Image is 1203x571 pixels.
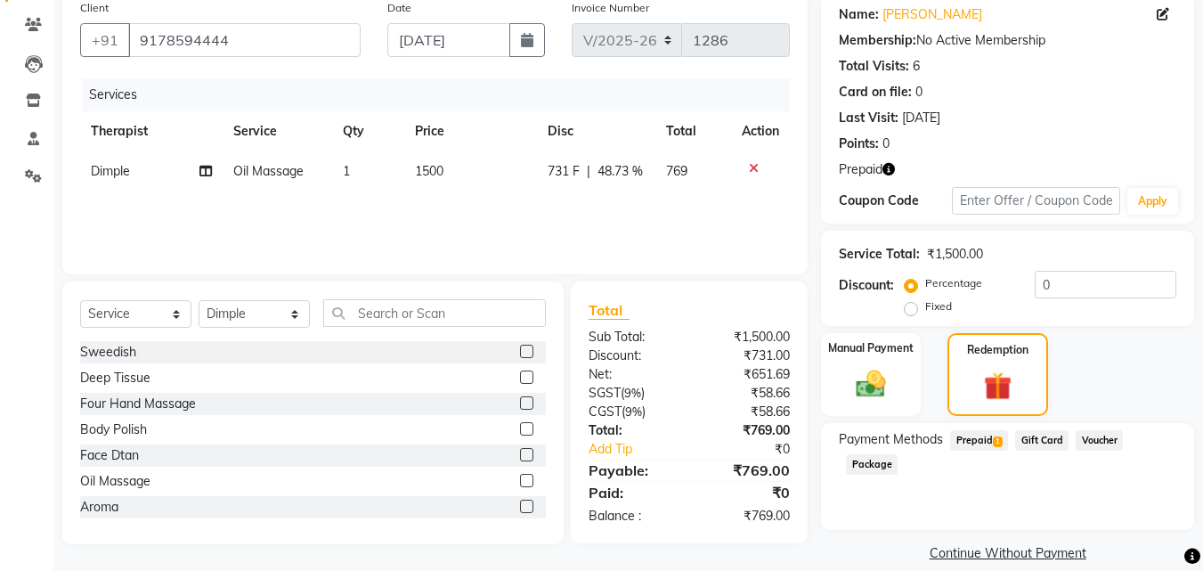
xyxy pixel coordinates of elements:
[839,83,912,102] div: Card on file:
[952,187,1120,215] input: Enter Offer / Coupon Code
[839,135,879,153] div: Points:
[839,245,920,264] div: Service Total:
[1015,430,1069,451] span: Gift Card
[80,395,196,413] div: Four Hand Massage
[1127,188,1178,215] button: Apply
[828,340,914,356] label: Manual Payment
[839,31,916,50] div: Membership:
[82,78,803,111] div: Services
[343,163,350,179] span: 1
[332,111,404,151] th: Qty
[689,365,803,384] div: ₹651.69
[846,454,898,475] span: Package
[589,404,622,420] span: CGST
[80,420,147,439] div: Body Polish
[839,109,898,127] div: Last Visit:
[575,403,689,421] div: ( )
[128,23,361,57] input: Search by Name/Mobile/Email/Code
[80,343,136,362] div: Sweedish
[839,430,943,449] span: Payment Methods
[575,460,689,481] div: Payable:
[575,384,689,403] div: ( )
[689,507,803,526] div: ₹769.00
[902,109,940,127] div: [DATE]
[882,135,890,153] div: 0
[575,440,708,459] a: Add Tip
[689,347,803,365] div: ₹731.00
[233,163,304,179] span: Oil Massage
[689,460,803,481] div: ₹769.00
[689,421,803,440] div: ₹769.00
[537,111,655,151] th: Disc
[709,440,804,459] div: ₹0
[404,111,537,151] th: Price
[589,301,630,320] span: Total
[548,162,580,181] span: 731 F
[839,192,951,210] div: Coupon Code
[913,57,920,76] div: 6
[915,83,923,102] div: 0
[925,298,952,314] label: Fixed
[689,384,803,403] div: ₹58.66
[839,5,879,24] div: Name:
[1076,430,1123,451] span: Voucher
[80,369,150,387] div: Deep Tissue
[589,385,621,401] span: SGST
[624,386,641,400] span: 9%
[689,328,803,347] div: ₹1,500.00
[575,482,689,503] div: Paid:
[223,111,332,151] th: Service
[625,404,642,419] span: 9%
[575,421,689,440] div: Total:
[575,365,689,384] div: Net:
[882,5,982,24] a: [PERSON_NAME]
[415,163,443,179] span: 1500
[80,111,223,151] th: Therapist
[80,498,118,517] div: Aroma
[847,367,895,401] img: _cash.svg
[975,369,1020,404] img: _gift.svg
[575,347,689,365] div: Discount:
[80,23,130,57] button: +91
[927,245,983,264] div: ₹1,500.00
[967,342,1028,358] label: Redemption
[80,472,150,491] div: Oil Massage
[91,163,130,179] span: Dimple
[587,162,590,181] span: |
[839,160,882,179] span: Prepaid
[689,403,803,421] div: ₹58.66
[575,328,689,347] div: Sub Total:
[323,299,546,327] input: Search or Scan
[993,436,1003,447] span: 1
[839,276,894,295] div: Discount:
[80,446,139,465] div: Face Dtan
[731,111,790,151] th: Action
[689,482,803,503] div: ₹0
[925,275,982,291] label: Percentage
[597,162,643,181] span: 48.73 %
[655,111,731,151] th: Total
[950,430,1008,451] span: Prepaid
[825,544,1191,563] a: Continue Without Payment
[575,507,689,526] div: Balance :
[666,163,687,179] span: 769
[839,31,1176,50] div: No Active Membership
[839,57,909,76] div: Total Visits:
